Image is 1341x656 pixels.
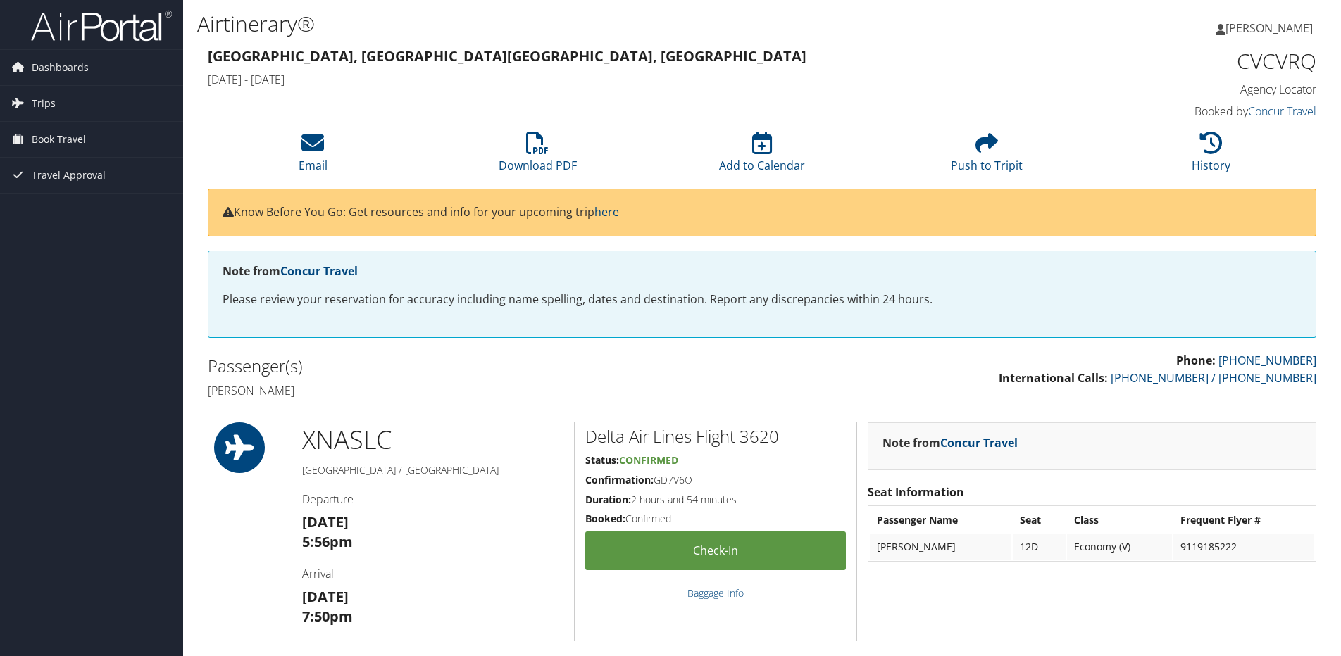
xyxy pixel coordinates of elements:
h4: [PERSON_NAME] [208,383,751,398]
h5: 2 hours and 54 minutes [585,493,846,507]
h4: Booked by [1055,103,1316,119]
strong: Seat Information [868,484,964,500]
h5: GD7V6O [585,473,846,487]
p: Please review your reservation for accuracy including name spelling, dates and destination. Repor... [223,291,1302,309]
strong: Status: [585,453,619,467]
td: Economy (V) [1067,534,1172,560]
h1: CVCVRQ [1055,46,1316,76]
h2: Delta Air Lines Flight 3620 [585,424,846,448]
strong: International Calls: [999,370,1108,386]
strong: [DATE] [302,512,349,531]
h5: Confirmed [585,512,846,526]
td: 9119185222 [1173,534,1314,560]
a: Add to Calendar [719,139,805,173]
a: [PHONE_NUMBER] / [PHONE_NUMBER] [1111,370,1316,386]
a: Download PDF [499,139,577,173]
h5: [GEOGRAPHIC_DATA] / [GEOGRAPHIC_DATA] [302,463,563,477]
strong: Note from [223,263,358,279]
span: Travel Approval [32,158,106,193]
td: 12D [1013,534,1066,560]
strong: Confirmation: [585,473,654,486]
a: Concur Travel [280,263,358,279]
th: Passenger Name [870,507,1011,533]
img: airportal-logo.png [31,9,172,42]
a: [PERSON_NAME] [1216,7,1327,49]
h4: Arrival [302,566,563,581]
th: Frequent Flyer # [1173,507,1314,533]
th: Seat [1013,507,1066,533]
a: Push to Tripit [951,139,1023,173]
a: Check-in [585,531,846,570]
h1: XNA SLC [302,422,563,458]
strong: 7:50pm [302,607,353,626]
span: [PERSON_NAME] [1225,20,1313,36]
span: Trips [32,86,56,121]
h1: Airtinerary® [197,9,950,39]
span: Dashboards [32,50,89,85]
strong: [GEOGRAPHIC_DATA], [GEOGRAPHIC_DATA] [GEOGRAPHIC_DATA], [GEOGRAPHIC_DATA] [208,46,806,65]
h4: [DATE] - [DATE] [208,72,1034,87]
strong: Note from [882,435,1018,450]
a: Baggage Info [687,586,744,600]
p: Know Before You Go: Get resources and info for your upcoming trip [223,203,1302,222]
th: Class [1067,507,1172,533]
h2: Passenger(s) [208,354,751,378]
a: Concur Travel [940,435,1018,450]
h4: Agency Locator [1055,82,1316,97]
td: [PERSON_NAME] [870,534,1011,560]
a: Email [299,139,328,173]
strong: 5:56pm [302,532,353,551]
span: Book Travel [32,122,86,157]
h4: Departure [302,491,563,507]
strong: Duration: [585,493,631,506]
strong: Phone: [1176,353,1216,368]
a: [PHONE_NUMBER] [1218,353,1316,368]
a: Concur Travel [1248,103,1316,119]
a: here [594,204,619,220]
span: Confirmed [619,453,678,467]
a: History [1192,139,1230,173]
strong: [DATE] [302,587,349,606]
strong: Booked: [585,512,625,525]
